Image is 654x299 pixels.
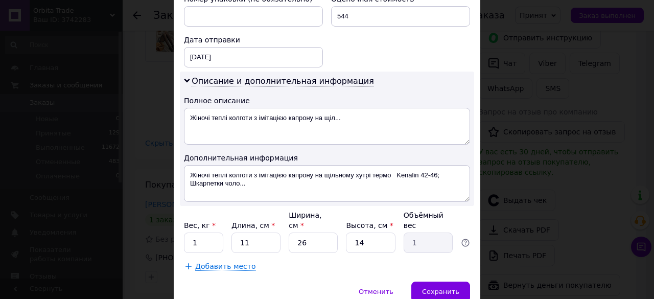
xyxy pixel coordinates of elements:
textarea: Жіночі теплі колготи з імітацією капрону на щільному хутрі термо Kenalin 42-46; Шкарпетки чоло... [184,165,470,202]
div: Объёмный вес [404,210,453,231]
label: Длина, см [231,221,275,229]
span: Сохранить [422,288,459,295]
span: Добавить место [195,262,256,271]
label: Вес, кг [184,221,216,229]
label: Высота, см [346,221,393,229]
div: Дата отправки [184,35,323,45]
span: Отменить [359,288,393,295]
span: Описание и дополнительная информация [192,76,374,86]
div: Полное описание [184,96,470,106]
label: Ширина, см [289,211,321,229]
div: Дополнительная информация [184,153,470,163]
textarea: Жіночі теплі колготи з імітацією капрону на щіл... [184,108,470,145]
